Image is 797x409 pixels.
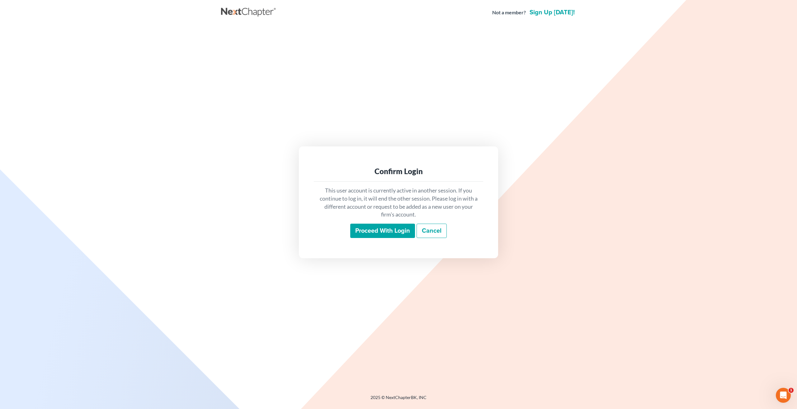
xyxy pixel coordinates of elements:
[350,224,415,238] input: Proceed with login
[528,9,576,16] a: Sign up [DATE]!
[417,224,447,238] a: Cancel
[221,394,576,406] div: 2025 © NextChapterBK, INC
[789,388,794,393] span: 1
[492,9,526,16] strong: Not a member?
[776,388,791,403] iframe: Intercom live chat
[319,166,478,176] div: Confirm Login
[319,187,478,219] p: This user account is currently active in another session. If you continue to log in, it will end ...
